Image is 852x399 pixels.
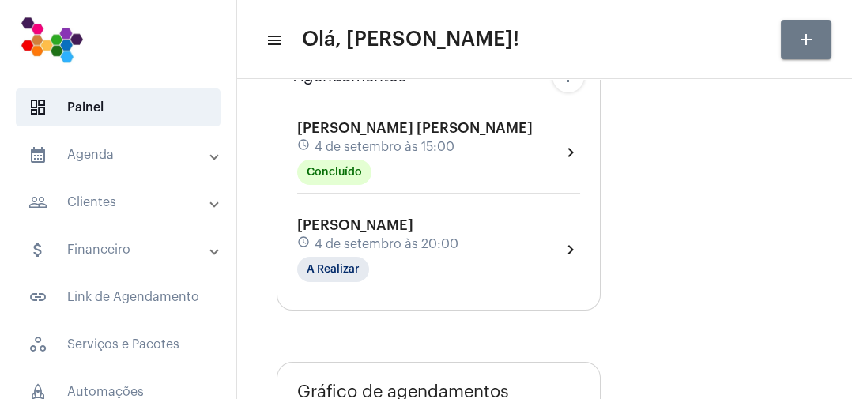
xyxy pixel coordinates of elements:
mat-panel-title: Financeiro [28,240,211,259]
mat-icon: schedule [297,235,311,253]
span: Serviços e Pacotes [16,326,221,363]
mat-panel-title: Clientes [28,193,211,212]
mat-chip: Concluído [297,160,371,185]
span: [PERSON_NAME] [297,218,413,232]
span: Painel [16,88,221,126]
mat-icon: sidenav icon [28,288,47,307]
span: 4 de setembro às 20:00 [315,237,458,251]
mat-panel-title: Agenda [28,145,211,164]
mat-icon: chevron_right [561,240,580,259]
mat-icon: sidenav icon [28,193,47,212]
span: [PERSON_NAME] [PERSON_NAME] [297,121,533,135]
span: sidenav icon [28,98,47,117]
mat-expansion-panel-header: sidenav iconFinanceiro [9,231,236,269]
span: Link de Agendamento [16,278,221,316]
mat-icon: sidenav icon [28,240,47,259]
img: 7bf4c2a9-cb5a-6366-d80e-59e5d4b2024a.png [13,8,91,71]
mat-icon: chevron_right [561,143,580,162]
span: sidenav icon [28,335,47,354]
span: Olá, [PERSON_NAME]! [302,27,519,52]
span: 4 de setembro às 15:00 [315,140,454,154]
mat-expansion-panel-header: sidenav iconAgenda [9,136,236,174]
mat-icon: sidenav icon [28,145,47,164]
mat-icon: sidenav icon [266,31,281,50]
mat-chip: A Realizar [297,257,369,282]
mat-icon: add [797,30,816,49]
mat-expansion-panel-header: sidenav iconClientes [9,183,236,221]
mat-icon: schedule [297,138,311,156]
